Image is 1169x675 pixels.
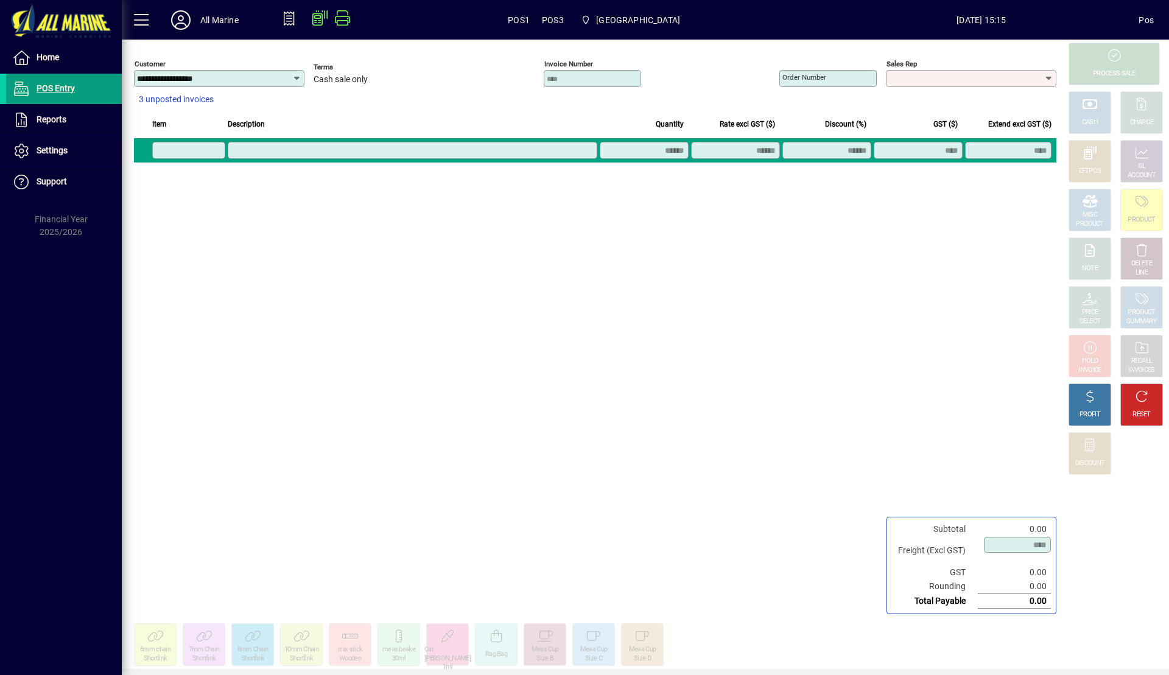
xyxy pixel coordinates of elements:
[1082,264,1098,273] div: NOTE
[290,654,314,663] div: Shortlink
[1079,167,1101,176] div: EFTPOS
[6,136,122,166] a: Settings
[824,10,1139,30] span: [DATE] 15:15
[1075,459,1104,468] div: DISCOUNT
[1126,317,1157,326] div: SUMMARY
[532,645,558,654] div: Meas Cup
[585,654,602,663] div: Size C
[1082,308,1098,317] div: PRICE
[720,117,775,131] span: Rate excl GST ($)
[192,654,216,663] div: Shortlink
[140,645,170,654] div: 6mm chain
[134,89,219,111] button: 3 unposted invoices
[314,63,387,71] span: Terms
[161,9,200,31] button: Profile
[1130,118,1154,127] div: CHARGE
[485,650,507,659] div: Rag Bag
[1131,357,1153,366] div: RECALL
[825,117,866,131] span: Discount (%)
[144,654,167,663] div: Shortlink
[576,9,685,31] span: Port Road
[37,114,66,124] span: Reports
[1078,366,1101,375] div: INVOICE
[892,565,978,579] td: GST
[1079,317,1101,326] div: SELECT
[237,645,269,654] div: 8mm Chain
[978,579,1051,594] td: 0.00
[508,10,530,30] span: POS1
[189,645,220,654] div: 7mm Chain
[392,654,405,663] div: 30ml
[629,645,656,654] div: Meas Cup
[544,60,593,68] mat-label: Invoice number
[892,536,978,565] td: Freight (Excl GST)
[1128,215,1155,225] div: PRODUCT
[443,663,453,672] div: 1ml
[1083,211,1097,220] div: MISC
[978,522,1051,536] td: 0.00
[978,565,1051,579] td: 0.00
[886,60,917,68] mat-label: Sales rep
[6,105,122,135] a: Reports
[6,167,122,197] a: Support
[6,43,122,73] a: Home
[933,117,958,131] span: GST ($)
[424,645,471,663] div: Cat [PERSON_NAME]
[228,117,265,131] span: Description
[152,117,167,131] span: Item
[1128,308,1155,317] div: PRODUCT
[634,654,651,663] div: Size D
[339,654,361,663] div: Wooden
[596,10,680,30] span: [GEOGRAPHIC_DATA]
[892,579,978,594] td: Rounding
[656,117,684,131] span: Quantity
[1082,357,1098,366] div: HOLD
[1138,162,1146,171] div: GL
[1132,410,1151,419] div: RESET
[1128,366,1154,375] div: INVOICES
[135,60,166,68] mat-label: Customer
[1093,69,1136,79] div: PROCESS SALE
[978,594,1051,609] td: 0.00
[139,93,214,106] span: 3 unposted invoices
[580,645,607,654] div: Meas Cup
[37,145,68,155] span: Settings
[1082,118,1098,127] div: CASH
[782,73,826,82] mat-label: Order number
[37,83,75,93] span: POS Entry
[542,10,564,30] span: POS3
[1131,259,1152,268] div: DELETE
[37,177,67,186] span: Support
[382,645,415,654] div: meas beake
[284,645,318,654] div: 10mm Chain
[1128,171,1156,180] div: ACCOUNT
[37,52,59,62] span: Home
[314,75,368,85] span: Cash sale only
[988,117,1051,131] span: Extend excl GST ($)
[1136,268,1148,278] div: LINE
[338,645,363,654] div: mix stick
[241,654,265,663] div: Shortlink
[892,594,978,609] td: Total Payable
[536,654,553,663] div: Size B
[1079,410,1100,419] div: PROFIT
[1076,220,1103,229] div: PRODUCT
[1139,10,1154,30] div: Pos
[892,522,978,536] td: Subtotal
[200,10,239,30] div: All Marine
